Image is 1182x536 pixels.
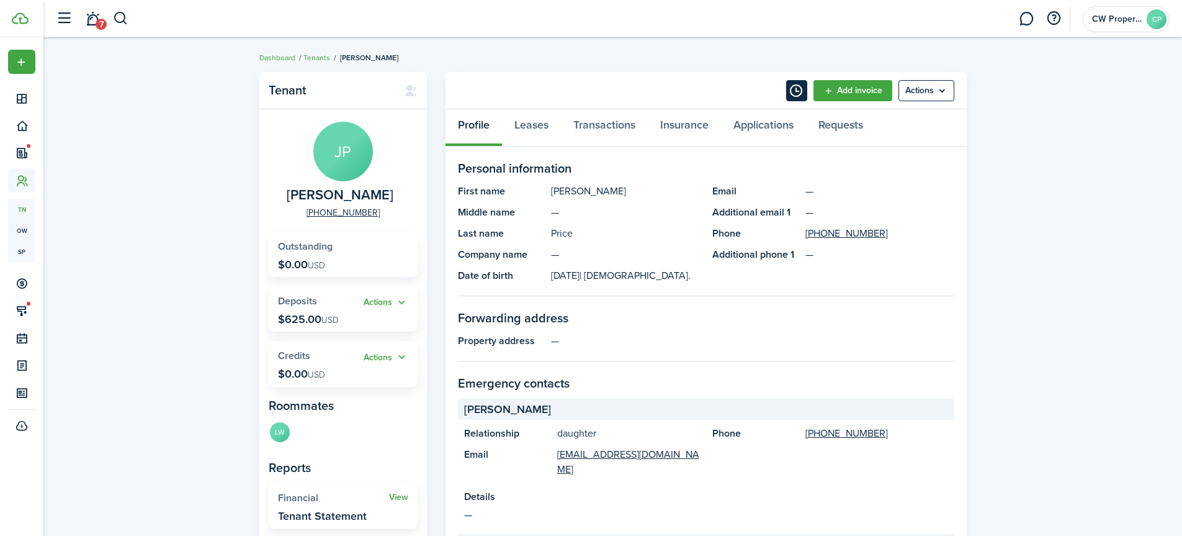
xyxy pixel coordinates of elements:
[551,334,954,348] panel-main-description: —
[458,334,545,348] panel-main-title: Property address
[1092,15,1142,24] span: CW Properties
[458,374,954,393] panel-main-section-title: Emergency contacts
[313,122,373,181] avatar-text: JP
[805,426,888,441] a: [PHONE_NUMBER]
[464,489,948,504] panel-main-title: Details
[308,259,325,272] span: USD
[8,241,35,262] a: sp
[561,109,648,147] a: Transactions
[813,80,892,101] a: Add invoice
[458,184,545,199] panel-main-title: First name
[8,50,35,74] button: Open menu
[269,396,418,415] panel-main-subtitle: Roommates
[458,205,545,220] panel-main-title: Middle name
[648,109,721,147] a: Insurance
[364,350,408,365] button: Actions
[81,3,104,35] a: Notifications
[8,220,35,241] a: ow
[898,80,954,101] menu-btn: Actions
[458,268,545,283] panel-main-title: Date of birth
[1147,9,1166,29] avatar-text: CP
[321,314,339,327] span: USD
[113,8,128,29] button: Search
[458,309,954,327] panel-main-section-title: Forwarding address
[721,109,806,147] a: Applications
[364,296,408,310] button: Actions
[278,239,333,253] span: Outstanding
[786,80,807,101] button: Timeline
[458,247,545,262] panel-main-title: Company name
[557,447,700,477] a: [EMAIL_ADDRESS][DOMAIN_NAME]
[269,421,291,446] a: LW
[340,52,398,63] span: [PERSON_NAME]
[580,268,691,283] span: | [DEMOGRAPHIC_DATA].
[389,493,408,502] a: View
[712,184,799,199] panel-main-title: Email
[278,510,367,522] widget-stats-description: Tenant Statement
[270,422,290,442] avatar-text: LW
[303,52,330,63] a: Tenants
[278,294,317,308] span: Deposits
[464,447,551,477] panel-main-title: Email
[712,205,799,220] panel-main-title: Additional email 1
[1043,8,1064,29] button: Open resource center
[287,188,393,203] span: Joan Price
[308,368,325,381] span: USD
[464,401,551,418] span: [PERSON_NAME]
[551,205,700,220] panel-main-description: —
[269,83,392,98] panel-main-title: Tenant
[502,109,561,147] a: Leases
[712,426,799,441] panel-main-title: Phone
[464,507,948,522] panel-main-description: —
[898,80,954,101] button: Open menu
[278,493,389,504] widget-stats-title: Financial
[269,458,418,477] panel-main-subtitle: Reports
[557,426,700,441] panel-main-description: daughter
[1014,3,1038,35] a: Messaging
[364,350,408,365] button: Open menu
[458,159,954,178] panel-main-section-title: Personal information
[806,109,875,147] a: Requests
[12,12,29,24] img: TenantCloud
[712,226,799,241] panel-main-title: Phone
[52,7,76,30] button: Open sidebar
[464,426,551,441] panel-main-title: Relationship
[307,206,380,219] a: [PHONE_NUMBER]
[278,348,310,363] span: Credits
[551,268,700,283] panel-main-description: [DATE]
[551,184,700,199] panel-main-description: [PERSON_NAME]
[458,226,545,241] panel-main-title: Last name
[551,226,700,241] panel-main-description: Price
[259,52,295,63] a: Dashboard
[278,368,325,380] p: $0.00
[96,19,107,30] span: 7
[805,226,888,241] a: [PHONE_NUMBER]
[278,313,339,325] p: $625.00
[8,199,35,220] a: tn
[712,247,799,262] panel-main-title: Additional phone 1
[278,258,325,271] p: $0.00
[551,247,700,262] panel-main-description: —
[364,296,408,310] button: Open menu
